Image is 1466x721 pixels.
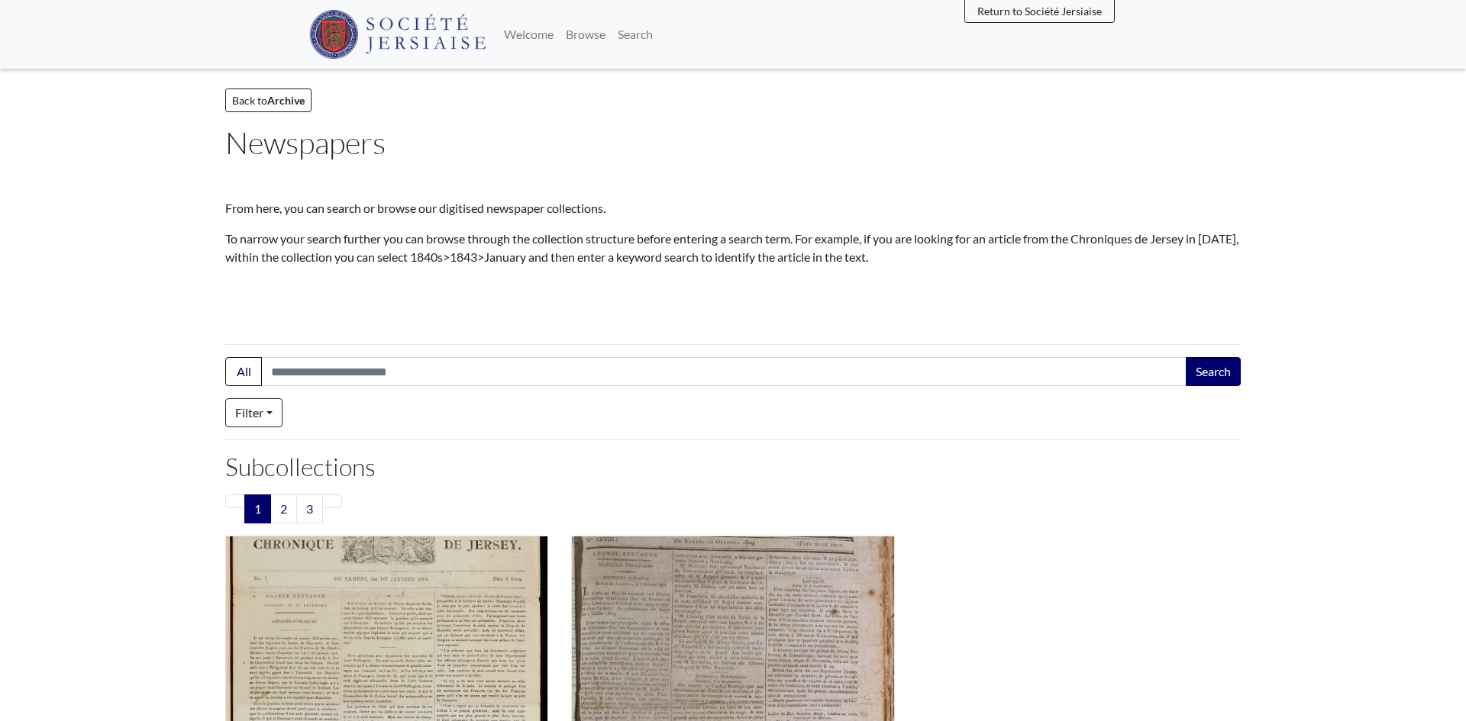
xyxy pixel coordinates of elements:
[498,19,560,50] a: Welcome
[225,494,1241,523] nav: pagination
[322,494,342,508] a: Next page
[261,357,1187,386] input: Search this collection...
[225,357,262,386] button: All
[977,5,1102,18] span: Return to Société Jersiaise
[225,230,1241,266] p: To narrow your search further you can browse through the collection structure before entering a s...
[1186,357,1241,386] button: Search
[225,89,312,112] a: Back toArchive
[244,494,271,523] span: Goto page 1
[560,19,612,50] a: Browse
[225,124,1241,161] h1: Newspapers
[270,494,297,523] a: Goto page 2
[267,94,305,107] strong: Archive
[225,398,283,427] a: Filter
[309,10,486,59] img: Société Jersiaise
[296,494,323,523] a: Goto page 3
[309,6,486,63] a: Société Jersiaise logo
[612,19,659,50] a: Search
[225,452,1241,481] h2: Subcollections
[225,199,1241,217] p: From here, you can search or browse our digitised newspaper collections.
[225,494,245,523] li: Previous page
